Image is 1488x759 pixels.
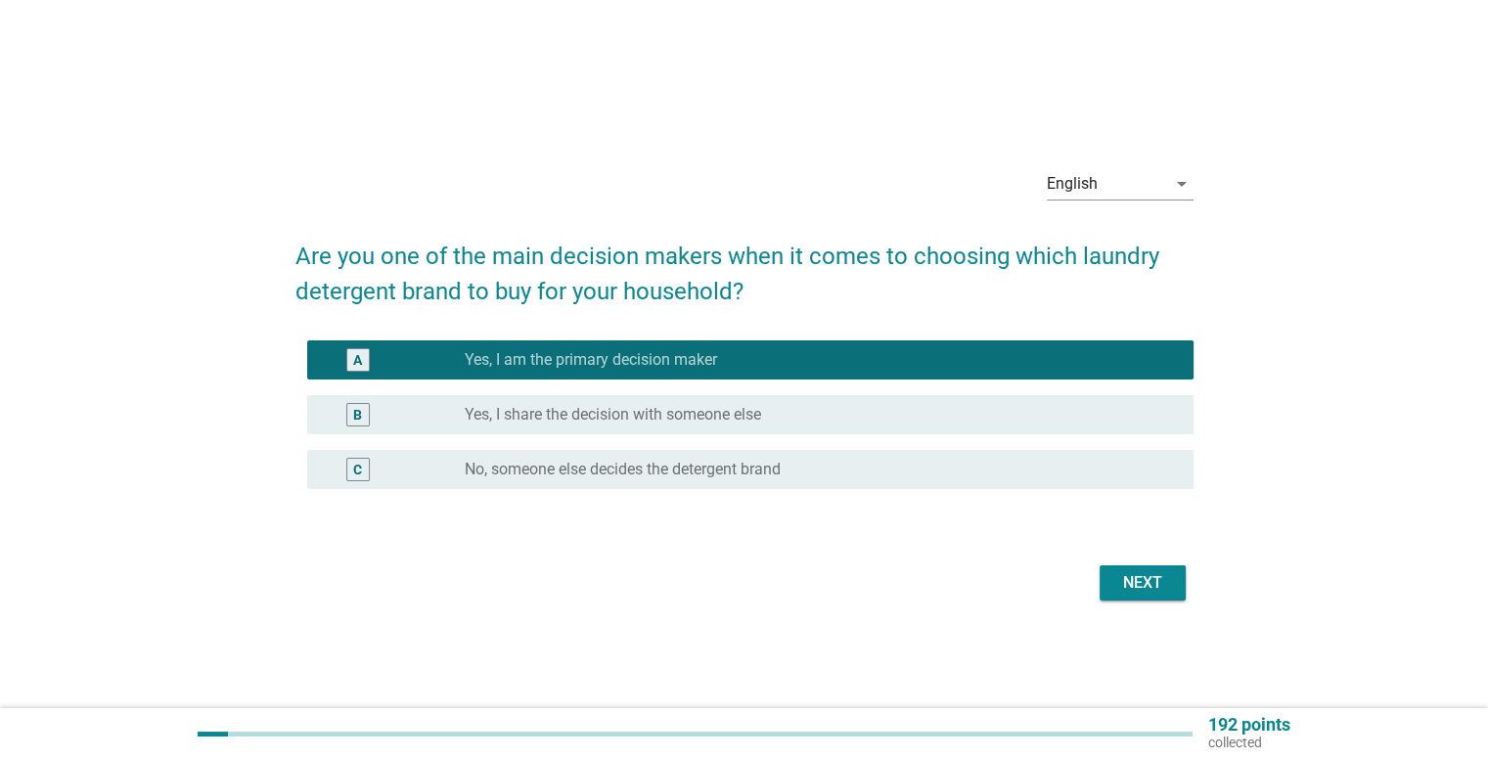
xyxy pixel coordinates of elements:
div: B [353,405,362,425]
p: collected [1208,734,1290,751]
div: C [353,460,362,480]
label: No, someone else decides the detergent brand [465,460,781,479]
div: English [1047,175,1098,193]
label: Yes, I share the decision with someone else [465,405,761,424]
p: 192 points [1208,716,1290,734]
i: arrow_drop_down [1170,172,1194,196]
div: A [353,350,362,371]
h2: Are you one of the main decision makers when it comes to choosing which laundry detergent brand t... [295,219,1194,309]
label: Yes, I am the primary decision maker [465,350,717,370]
div: Next [1115,571,1170,595]
button: Next [1100,565,1186,601]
